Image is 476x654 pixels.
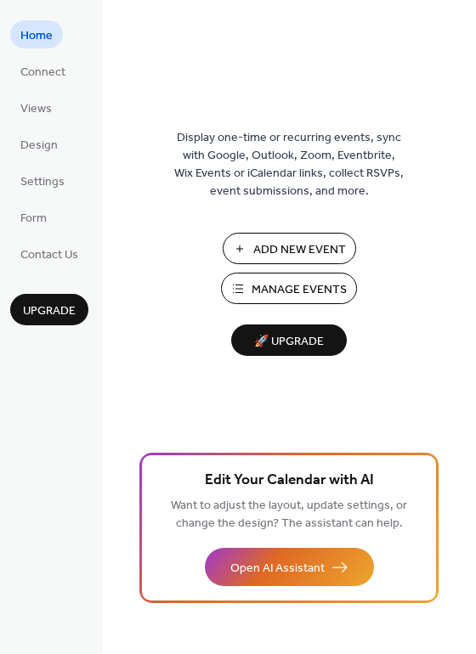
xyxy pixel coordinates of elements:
[20,137,58,155] span: Design
[10,166,75,195] a: Settings
[10,93,62,121] a: Views
[10,20,63,48] a: Home
[230,560,325,578] span: Open AI Assistant
[10,240,88,268] a: Contact Us
[253,241,346,259] span: Add New Event
[20,210,47,228] span: Form
[10,203,57,231] a: Form
[20,27,53,45] span: Home
[221,273,357,304] button: Manage Events
[20,173,65,191] span: Settings
[10,294,88,325] button: Upgrade
[10,130,68,158] a: Design
[10,57,76,85] a: Connect
[223,233,356,264] button: Add New Event
[205,548,374,586] button: Open AI Assistant
[20,64,65,82] span: Connect
[171,494,407,535] span: Want to adjust the layout, update settings, or change the design? The assistant can help.
[23,302,76,320] span: Upgrade
[252,281,347,299] span: Manage Events
[241,330,337,353] span: 🚀 Upgrade
[20,100,52,118] span: Views
[231,324,347,356] button: 🚀 Upgrade
[205,469,374,493] span: Edit Your Calendar with AI
[20,246,78,264] span: Contact Us
[174,129,404,200] span: Display one-time or recurring events, sync with Google, Outlook, Zoom, Eventbrite, Wix Events or ...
